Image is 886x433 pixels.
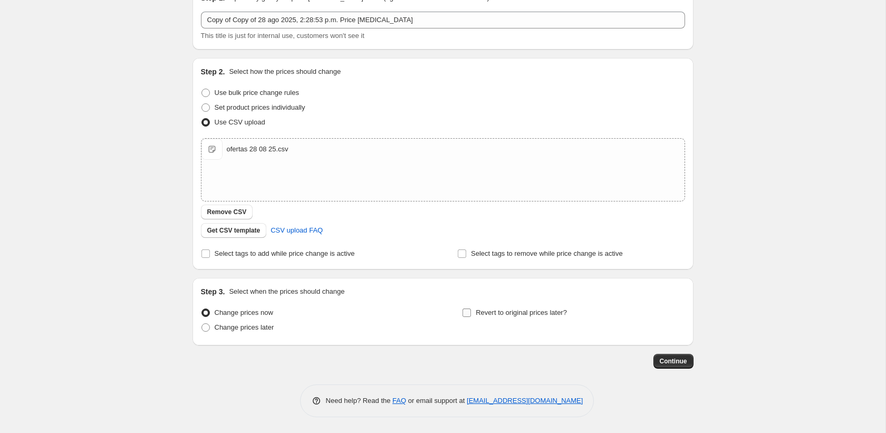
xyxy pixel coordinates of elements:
[215,309,273,316] span: Change prices now
[264,222,329,239] a: CSV upload FAQ
[229,66,341,77] p: Select how the prices should change
[471,249,623,257] span: Select tags to remove while price change is active
[392,397,406,405] a: FAQ
[476,309,567,316] span: Revert to original prices later?
[227,144,288,155] div: ofertas 28 08 25.csv
[215,323,274,331] span: Change prices later
[660,357,687,365] span: Continue
[653,354,694,369] button: Continue
[201,66,225,77] h2: Step 2.
[215,103,305,111] span: Set product prices individually
[207,226,261,235] span: Get CSV template
[201,223,267,238] button: Get CSV template
[215,249,355,257] span: Select tags to add while price change is active
[467,397,583,405] a: [EMAIL_ADDRESS][DOMAIN_NAME]
[201,12,685,28] input: 30% off holiday sale
[215,118,265,126] span: Use CSV upload
[201,32,364,40] span: This title is just for internal use, customers won't see it
[271,225,323,236] span: CSV upload FAQ
[201,205,253,219] button: Remove CSV
[229,286,344,297] p: Select when the prices should change
[215,89,299,97] span: Use bulk price change rules
[326,397,393,405] span: Need help? Read the
[201,286,225,297] h2: Step 3.
[207,208,247,216] span: Remove CSV
[406,397,467,405] span: or email support at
